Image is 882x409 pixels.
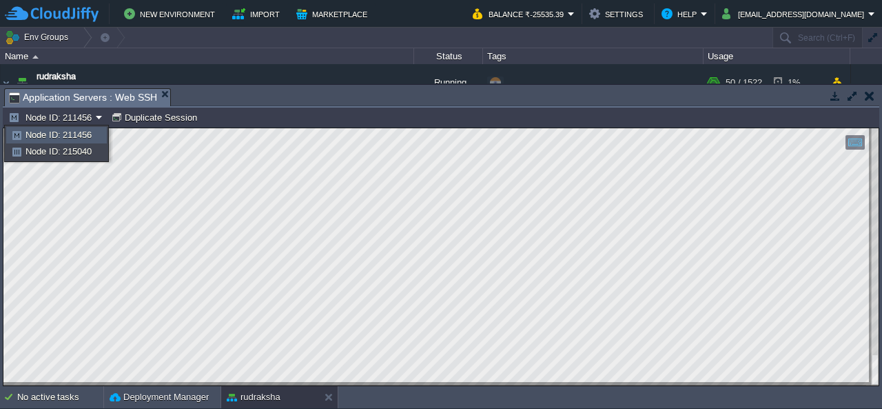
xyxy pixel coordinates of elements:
button: Balance ₹-25535.39 [473,6,568,22]
button: Help [661,6,701,22]
a: Node ID: 215040 [7,144,106,159]
div: 1% [774,64,819,101]
button: New Environment [124,6,219,22]
span: Application Servers : Web SSH [9,89,157,106]
button: Settings [589,6,647,22]
button: rudraksha [227,390,280,404]
div: Running [414,64,483,101]
button: Marketplace [296,6,371,22]
button: Node ID: 211456 [8,111,96,123]
button: Duplicate Session [111,111,201,123]
a: Node ID: 211456 [7,128,106,143]
img: CloudJiffy [5,6,99,23]
span: Node ID: 215040 [25,146,92,157]
img: AMDAwAAAACH5BAEAAAAALAAAAAABAAEAAAICRAEAOw== [32,55,39,59]
div: Usage [704,48,850,64]
img: AMDAwAAAACH5BAEAAAAALAAAAAABAAEAAAICRAEAOw== [12,64,32,101]
div: No active tasks [17,386,103,408]
div: 50 / 1522 [726,64,762,101]
button: [EMAIL_ADDRESS][DOMAIN_NAME] [722,6,868,22]
img: AMDAwAAAACH5BAEAAAAALAAAAAABAAEAAAICRAEAOw== [1,64,12,101]
button: Env Groups [5,28,73,47]
div: Tags [484,48,703,64]
span: Node ID: 211456 [25,130,92,140]
a: rudraksha [37,70,76,83]
button: Deployment Manager [110,390,209,404]
div: Name [1,48,413,64]
div: Status [415,48,482,64]
button: Import [232,6,284,22]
